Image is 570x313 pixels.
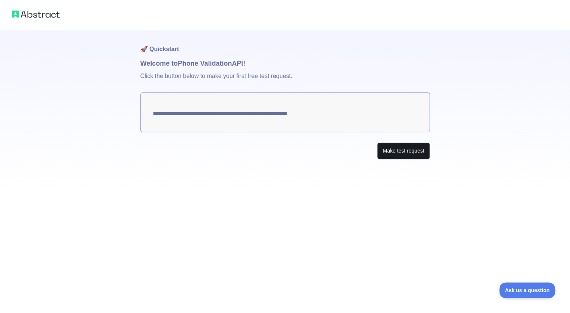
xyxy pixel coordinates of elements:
[140,30,430,58] h1: 🚀 Quickstart
[377,143,430,159] button: Make test request
[499,282,555,298] iframe: Toggle Customer Support
[12,9,60,19] img: Abstract logo
[140,58,430,69] h1: Welcome to Phone Validation API!
[140,69,430,93] p: Click the button below to make your first free test request.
